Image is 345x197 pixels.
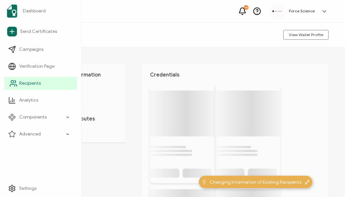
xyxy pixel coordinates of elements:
div: 18 [244,5,248,10]
span: Recipients [19,80,41,87]
span: Advanced [19,131,41,137]
h5: Force Science [289,9,315,13]
span: View Wallet Profile [289,33,323,37]
span: FULL NAME: [49,85,117,90]
a: Recipients [4,77,77,90]
a: Verification Page [4,60,77,73]
span: Settings [19,185,37,192]
a: Send Certificates [4,24,77,39]
span: Analytics [19,97,38,104]
p: Add email [49,100,117,106]
h1: Personal Information [49,72,117,78]
img: sertifier-logomark-colored.svg [7,5,17,18]
span: Changing Information of Existing Recipients [210,179,302,186]
a: Campaigns [4,43,77,56]
span: Dashboard [23,8,46,14]
a: Dashboard [4,2,77,20]
span: Campaigns [19,46,43,53]
iframe: Chat Widget [233,123,345,197]
p: Add attribute [49,129,117,134]
span: Verification Page [19,63,54,70]
h1: Credentials [150,72,321,78]
span: Send Certificates [20,28,57,35]
h1: Custom Attributes [49,116,117,122]
img: d96c2383-09d7-413e-afb5-8f6c84c8c5d6.png [273,10,282,12]
button: View Wallet Profile [283,30,329,40]
a: Analytics [4,94,77,107]
a: Settings [4,182,77,195]
span: Components [19,114,47,120]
